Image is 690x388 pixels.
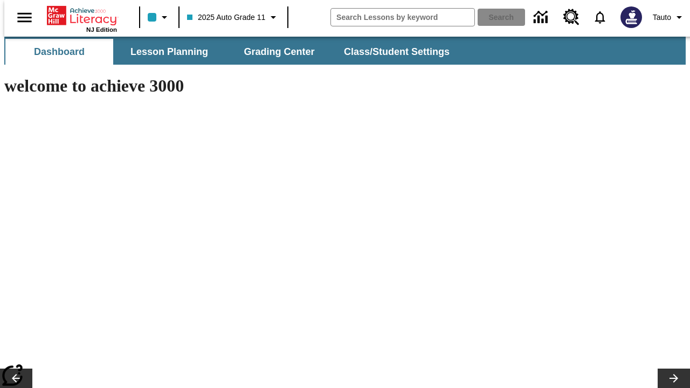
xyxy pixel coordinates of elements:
span: Dashboard [34,46,85,58]
span: Grading Center [244,46,314,58]
div: Home [47,4,117,33]
div: SubNavbar [4,39,459,65]
button: Class/Student Settings [335,39,458,65]
span: Tauto [653,12,671,23]
span: Lesson Planning [130,46,208,58]
span: NJ Edition [86,26,117,33]
div: SubNavbar [4,37,686,65]
a: Notifications [586,3,614,31]
span: 2025 Auto Grade 11 [187,12,265,23]
h1: welcome to achieve 3000 [4,76,470,96]
input: search field [331,9,474,26]
span: Class/Student Settings [344,46,450,58]
button: Select a new avatar [614,3,648,31]
img: Avatar [620,6,642,28]
a: Home [47,5,117,26]
button: Lesson Planning [115,39,223,65]
button: Grading Center [225,39,333,65]
button: Class: 2025 Auto Grade 11, Select your class [183,8,284,27]
a: Data Center [527,3,557,32]
button: Open side menu [9,2,40,33]
button: Profile/Settings [648,8,690,27]
button: Dashboard [5,39,113,65]
button: Class color is light blue. Change class color [143,8,175,27]
button: Lesson carousel, Next [658,369,690,388]
a: Resource Center, Will open in new tab [557,3,586,32]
